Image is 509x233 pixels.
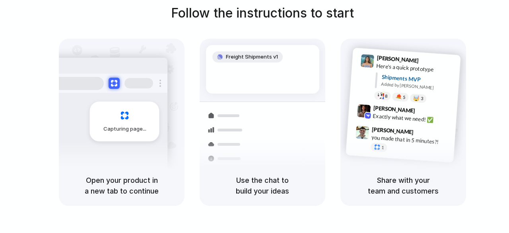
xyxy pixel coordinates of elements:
[413,95,420,101] div: 🤯
[421,96,424,101] span: 3
[68,175,175,196] h5: Open your product in a new tab to continue
[385,94,388,98] span: 8
[403,95,406,100] span: 5
[381,145,384,150] span: 1
[371,133,451,147] div: you made that in 5 minutes?!
[373,104,415,115] span: [PERSON_NAME]
[416,129,432,138] span: 9:47 AM
[372,125,414,137] span: [PERSON_NAME]
[209,175,316,196] h5: Use the chat to build your ideas
[381,73,455,86] div: Shipments MVP
[171,4,354,23] h1: Follow the instructions to start
[373,112,452,125] div: Exactly what we need! ✅
[377,53,419,65] span: [PERSON_NAME]
[421,57,437,67] span: 9:41 AM
[350,175,457,196] h5: Share with your team and customers
[418,108,434,117] span: 9:42 AM
[376,62,456,75] div: Here's a quick prototype
[226,53,278,61] span: Freight Shipments v1
[103,125,148,133] span: Capturing page
[381,81,454,92] div: Added by [PERSON_NAME]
